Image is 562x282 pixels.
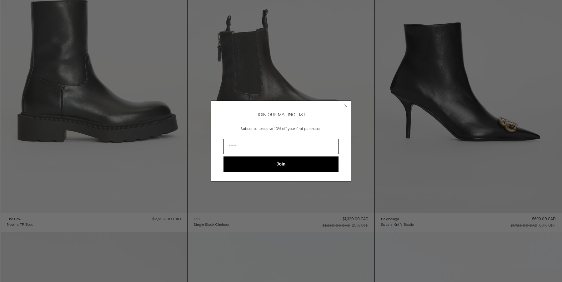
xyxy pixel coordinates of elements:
[223,139,339,154] input: Email
[262,126,320,131] span: receive 10% off your first purchase
[256,112,306,118] span: JOIN OUR MAILING LIST
[241,126,262,131] span: Subscribe to
[223,156,339,172] button: Join
[343,103,349,109] button: Close dialog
